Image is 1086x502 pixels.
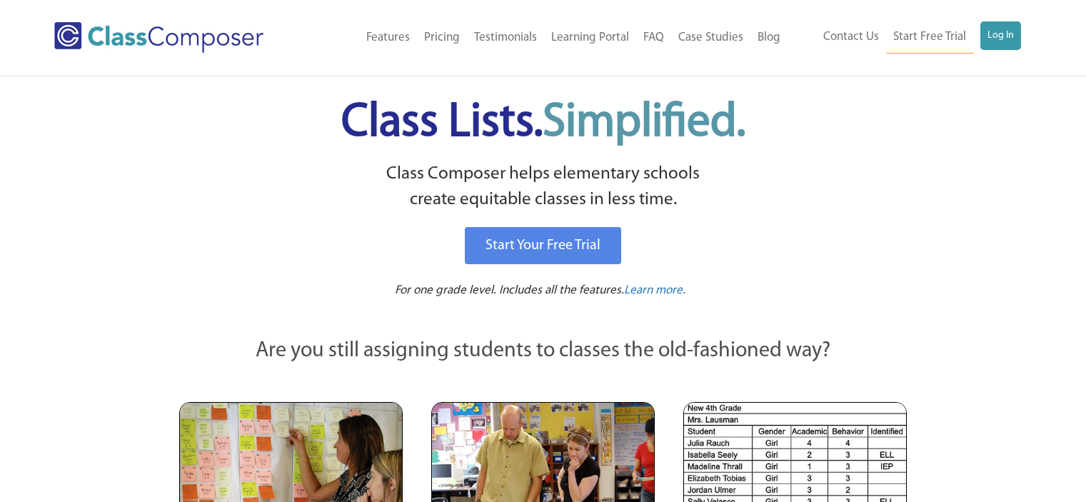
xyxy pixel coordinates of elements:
a: Blog [750,22,788,54]
span: For one grade level. Includes all the features. [395,284,624,296]
span: Simplified. [543,100,745,146]
a: Start Free Trial [886,21,973,54]
span: Learn more. [624,284,685,296]
p: Are you still assigning students to classes the old-fashioned way? [179,336,907,367]
a: FAQ [636,22,671,54]
a: Start Your Free Trial [465,227,621,264]
a: Contact Us [816,21,886,53]
a: Case Studies [671,22,750,54]
a: Pricing [417,22,467,54]
a: Learning Portal [544,22,636,54]
img: Class Composer [54,22,263,53]
span: Start Your Free Trial [486,239,600,253]
a: Learn more. [624,282,685,300]
span: Class Lists. [341,100,745,146]
a: Testimonials [467,22,544,54]
nav: Header Menu [309,22,787,54]
a: Features [359,22,417,54]
p: Class Composer helps elementary schools create equitable classes in less time. [177,161,910,214]
a: Log In [980,21,1021,50]
nav: Header Menu [788,21,1021,54]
